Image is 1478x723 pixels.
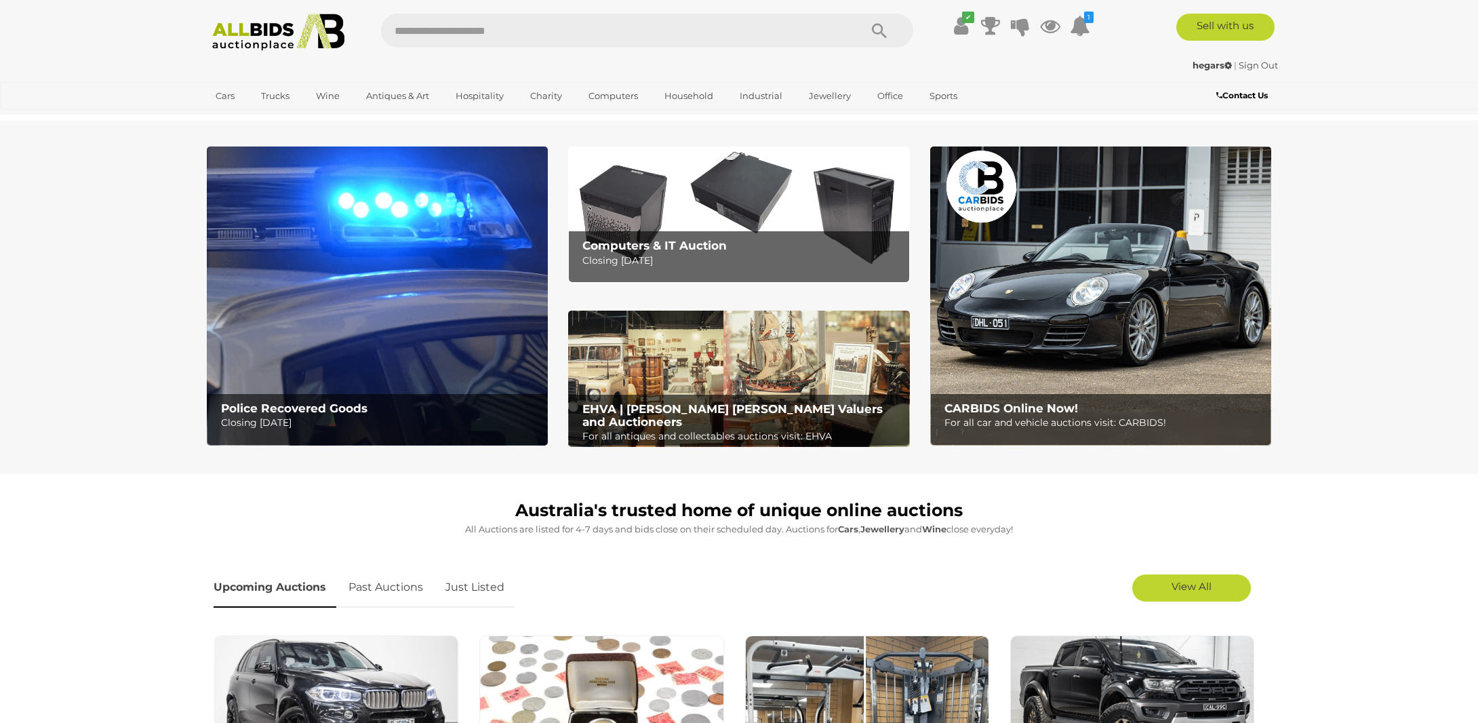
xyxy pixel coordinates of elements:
b: EHVA | [PERSON_NAME] [PERSON_NAME] Valuers and Auctioneers [582,402,883,429]
a: Trucks [252,85,298,107]
a: Antiques & Art [357,85,438,107]
a: Computers [580,85,647,107]
a: Industrial [731,85,791,107]
img: Allbids.com.au [205,14,352,51]
strong: hegars [1193,60,1232,71]
strong: Jewellery [860,524,904,534]
p: For all car and vehicle auctions visit: CARBIDS! [944,414,1264,431]
a: Just Listed [435,568,515,608]
span: | [1234,60,1237,71]
img: CARBIDS Online Now! [930,146,1271,446]
i: 1 [1084,12,1094,23]
p: For all antiques and collectables auctions visit: EHVA [582,428,902,445]
p: Closing [DATE] [582,252,902,269]
a: ✔ [951,14,971,38]
p: Closing [DATE] [221,414,540,431]
a: View All [1132,574,1251,602]
a: Sell with us [1176,14,1275,41]
a: hegars [1193,60,1234,71]
a: Charity [521,85,571,107]
img: Police Recovered Goods [207,146,548,446]
img: Computers & IT Auction [568,146,909,283]
p: All Auctions are listed for 4-7 days and bids close on their scheduled day. Auctions for , and cl... [214,522,1264,537]
a: Office [868,85,912,107]
strong: Wine [922,524,946,534]
a: 1 [1070,14,1090,38]
a: Upcoming Auctions [214,568,336,608]
span: View All [1172,580,1212,593]
a: Cars [207,85,243,107]
b: Computers & IT Auction [582,239,727,252]
a: Contact Us [1216,88,1271,103]
h1: Australia's trusted home of unique online auctions [214,501,1264,520]
a: Sign Out [1239,60,1278,71]
a: Computers & IT Auction Computers & IT Auction Closing [DATE] [568,146,909,283]
button: Search [845,14,913,47]
a: CARBIDS Online Now! CARBIDS Online Now! For all car and vehicle auctions visit: CARBIDS! [930,146,1271,446]
a: Jewellery [800,85,860,107]
a: Wine [307,85,348,107]
a: [GEOGRAPHIC_DATA] [207,107,321,130]
b: Police Recovered Goods [221,402,367,415]
a: Household [656,85,722,107]
b: Contact Us [1216,90,1268,100]
a: Hospitality [447,85,513,107]
a: EHVA | Evans Hastings Valuers and Auctioneers EHVA | [PERSON_NAME] [PERSON_NAME] Valuers and Auct... [568,311,909,448]
img: EHVA | Evans Hastings Valuers and Auctioneers [568,311,909,448]
strong: Cars [838,524,858,534]
a: Sports [921,85,966,107]
a: Past Auctions [338,568,433,608]
b: CARBIDS Online Now! [944,402,1078,415]
i: ✔ [962,12,974,23]
a: Police Recovered Goods Police Recovered Goods Closing [DATE] [207,146,548,446]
